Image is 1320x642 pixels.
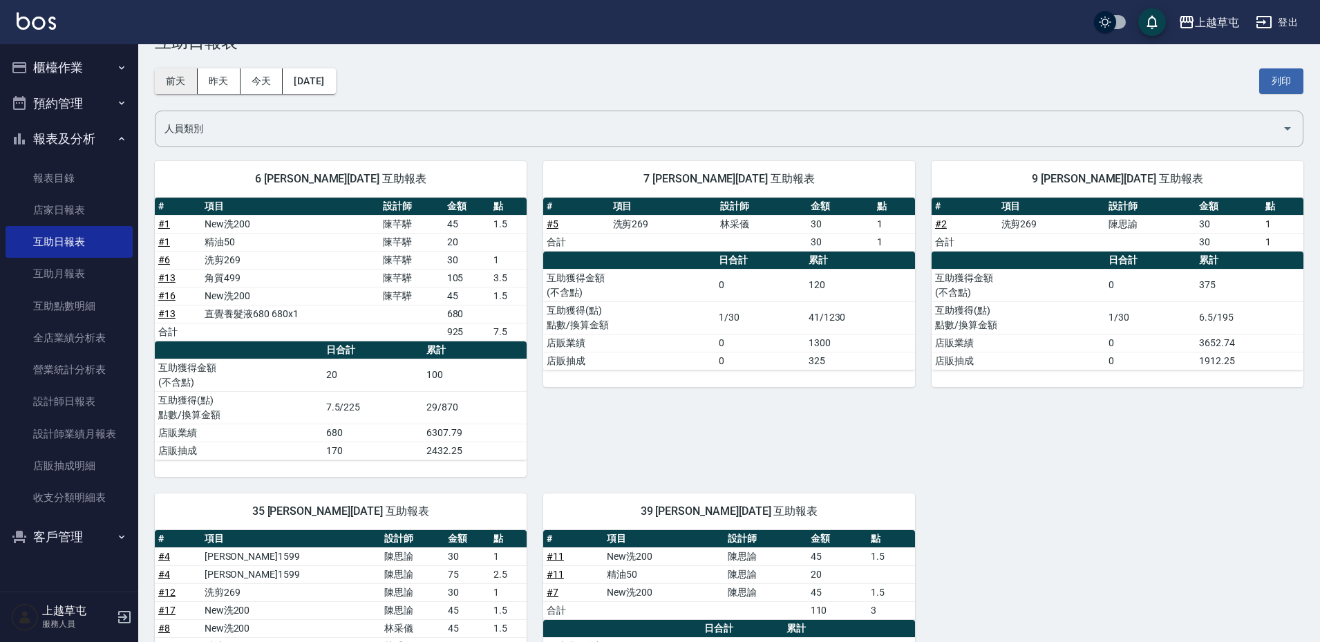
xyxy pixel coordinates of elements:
[603,583,724,601] td: New洗200
[543,530,603,548] th: #
[201,530,381,548] th: 項目
[603,530,724,548] th: 項目
[610,215,717,233] td: 洗剪269
[1196,252,1303,270] th: 累計
[715,352,805,370] td: 0
[381,530,444,548] th: 設計師
[6,162,133,194] a: 報表目錄
[1262,233,1303,251] td: 1
[6,86,133,122] button: 預約管理
[444,305,490,323] td: 680
[444,619,491,637] td: 45
[932,301,1106,334] td: 互助獲得(點) 點數/換算金額
[874,215,915,233] td: 1
[381,619,444,637] td: 林采儀
[805,252,915,270] th: 累計
[6,121,133,157] button: 報表及分析
[1259,68,1303,94] button: 列印
[490,251,527,269] td: 1
[783,620,915,638] th: 累計
[423,442,527,460] td: 2432.25
[1105,252,1196,270] th: 日合計
[155,359,323,391] td: 互助獲得金額 (不含點)
[715,269,805,301] td: 0
[932,233,998,251] td: 合計
[807,601,867,619] td: 110
[323,359,423,391] td: 20
[1105,301,1196,334] td: 1/30
[1196,215,1262,233] td: 30
[444,323,490,341] td: 925
[6,258,133,290] a: 互助月報表
[241,68,283,94] button: 今天
[444,233,490,251] td: 20
[1195,14,1239,31] div: 上越草屯
[444,565,491,583] td: 75
[932,252,1303,370] table: a dense table
[1138,8,1166,36] button: save
[6,50,133,86] button: 櫃檯作業
[560,172,898,186] span: 7 [PERSON_NAME][DATE] 互助報表
[932,334,1106,352] td: 店販業績
[1196,269,1303,301] td: 375
[158,254,170,265] a: #6
[155,198,527,341] table: a dense table
[948,172,1287,186] span: 9 [PERSON_NAME][DATE] 互助報表
[805,301,915,334] td: 41/1230
[155,530,201,548] th: #
[603,565,724,583] td: 精油50
[1196,198,1262,216] th: 金額
[490,601,527,619] td: 1.5
[379,251,443,269] td: 陳芊驊
[867,601,915,619] td: 3
[543,269,715,301] td: 互助獲得金額 (不含點)
[201,619,381,637] td: New洗200
[158,236,170,247] a: #1
[807,233,874,251] td: 30
[158,272,176,283] a: #13
[6,519,133,555] button: 客戶管理
[1262,215,1303,233] td: 1
[874,198,915,216] th: 點
[807,547,867,565] td: 45
[323,341,423,359] th: 日合計
[423,391,527,424] td: 29/870
[805,352,915,370] td: 325
[379,215,443,233] td: 陳芊驊
[547,551,564,562] a: #11
[444,530,491,548] th: 金額
[543,301,715,334] td: 互助獲得(點) 點數/換算金額
[867,530,915,548] th: 點
[379,287,443,305] td: 陳芊驊
[543,233,610,251] td: 合計
[1276,117,1299,140] button: Open
[201,251,379,269] td: 洗剪269
[155,391,323,424] td: 互助獲得(點) 點數/換算金額
[935,218,947,229] a: #2
[490,287,527,305] td: 1.5
[323,442,423,460] td: 170
[807,215,874,233] td: 30
[444,269,490,287] td: 105
[201,287,379,305] td: New洗200
[201,305,379,323] td: 直覺養髮液680 680x1
[717,215,807,233] td: 林采儀
[543,198,915,252] table: a dense table
[1196,352,1303,370] td: 1912.25
[1105,269,1196,301] td: 0
[490,198,527,216] th: 點
[490,323,527,341] td: 7.5
[1196,233,1262,251] td: 30
[490,619,527,637] td: 1.5
[715,334,805,352] td: 0
[444,547,491,565] td: 30
[171,172,510,186] span: 6 [PERSON_NAME][DATE] 互助報表
[198,68,241,94] button: 昨天
[932,352,1106,370] td: 店販抽成
[171,504,510,518] span: 35 [PERSON_NAME][DATE] 互助報表
[158,569,170,580] a: #4
[6,322,133,354] a: 全店業績分析表
[724,565,807,583] td: 陳思諭
[807,565,867,583] td: 20
[201,601,381,619] td: New洗200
